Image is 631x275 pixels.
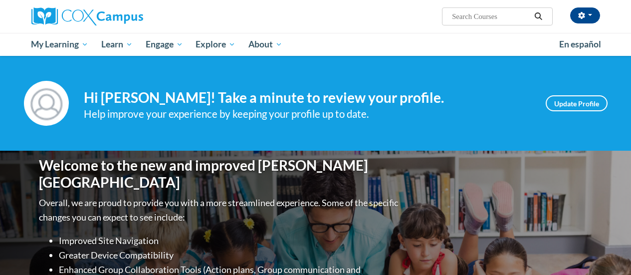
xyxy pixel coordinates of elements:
span: Engage [146,38,183,50]
h4: Hi [PERSON_NAME]! Take a minute to review your profile. [84,89,531,106]
span: Explore [196,38,235,50]
img: Profile Image [24,81,69,126]
iframe: Button to launch messaging window [591,235,623,267]
a: Update Profile [546,95,608,111]
a: Explore [189,33,242,56]
p: Overall, we are proud to provide you with a more streamlined experience. Some of the specific cha... [39,196,401,225]
a: My Learning [25,33,95,56]
span: My Learning [31,38,88,50]
li: Improved Site Navigation [59,234,401,248]
li: Greater Device Compatibility [59,248,401,263]
a: Learn [95,33,139,56]
a: Engage [139,33,190,56]
div: Help improve your experience by keeping your profile up to date. [84,106,531,122]
a: Cox Campus [31,7,211,25]
button: Search [531,10,546,22]
button: Account Settings [570,7,600,23]
input: Search Courses [451,10,531,22]
h1: Welcome to the new and improved [PERSON_NAME][GEOGRAPHIC_DATA] [39,157,401,191]
div: Main menu [24,33,608,56]
span: About [248,38,282,50]
a: About [242,33,289,56]
span: Learn [101,38,133,50]
img: Cox Campus [31,7,143,25]
span: En español [559,39,601,49]
a: En español [553,34,608,55]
